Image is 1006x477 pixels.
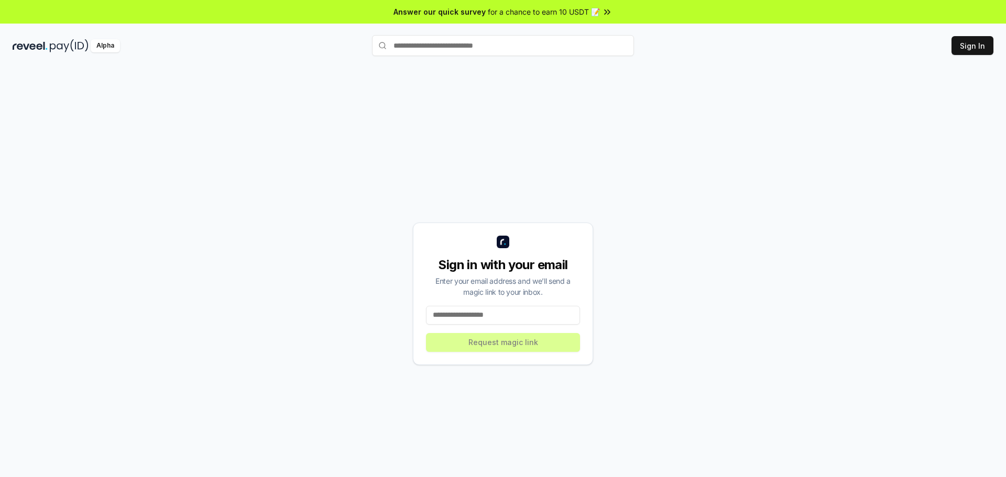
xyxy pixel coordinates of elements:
img: reveel_dark [13,39,48,52]
button: Sign In [952,36,993,55]
div: Alpha [91,39,120,52]
span: Answer our quick survey [393,6,486,17]
div: Enter your email address and we’ll send a magic link to your inbox. [426,275,580,297]
div: Sign in with your email [426,257,580,273]
img: logo_small [497,236,509,248]
img: pay_id [50,39,89,52]
span: for a chance to earn 10 USDT 📝 [488,6,600,17]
